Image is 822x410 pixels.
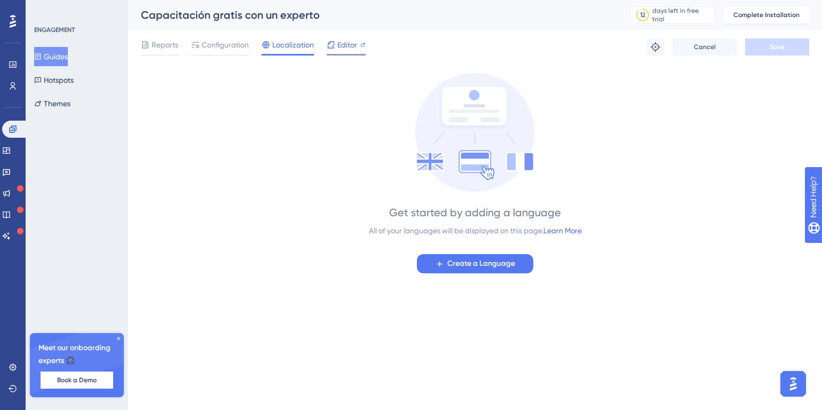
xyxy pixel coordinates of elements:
[34,350,42,358] button: Emoji picker
[38,342,115,367] span: Meet our onboarding experts 🎧
[187,4,207,23] div: Close
[141,7,603,22] div: Capacitación gratis con un experto
[41,372,113,389] button: Book a Demo
[745,38,809,56] button: Save
[68,350,76,358] button: Start recording
[652,6,712,23] div: days left in free trial
[183,345,200,362] button: Send a message…
[34,26,75,34] div: ENGAGEMENT
[447,257,515,270] span: Create a Language
[389,205,561,220] div: Get started by adding a language
[76,232,196,242] div: I already have that one! is the 7
[770,43,785,51] span: Save
[673,38,737,56] button: Cancel
[34,47,68,66] button: Guides
[51,350,59,358] button: Gif picker
[9,77,205,257] div: Manuel says…
[640,11,645,19] div: 12
[34,70,74,90] button: Hotspots
[17,281,167,302] div: Yes, you can add a button in step 6, too.
[272,38,314,51] span: Localization
[9,275,175,345] div: Yes, you can add a button in step 6, too.I'm wrapping up my shift [DATE], but I'm looking forward...
[202,38,249,51] span: Configuration
[9,275,205,369] div: Diênifer says…
[337,38,357,51] span: Editor
[7,4,27,25] button: go back
[417,254,533,273] button: Create a Language
[34,94,70,113] button: Themes
[733,11,800,19] span: Complete Installation
[25,3,67,15] span: Need Help?
[694,43,716,51] span: Cancel
[30,6,48,23] img: Profile image for Diênifer
[17,307,167,339] div: I'm wrapping up my shift [DATE], but I'm looking forward to continuing our support [DATE]. 🙏
[17,350,25,358] button: Upload attachment
[724,6,809,23] button: Complete Installation
[52,5,85,13] h1: Diênifer
[68,77,205,249] div: I already have that one! is the 7
[167,4,187,25] button: Home
[17,20,167,62] div: How about adding a 'Next' button here? That way, after completing step 6, the user can simply cli...
[777,368,809,400] iframe: UserGuiding AI Assistant Launcher
[543,226,582,235] a: Learn More
[52,13,99,24] p: Active 4h ago
[57,376,97,384] span: Book a Demo
[369,224,582,237] div: All of your languages will be displayed on this page.
[9,327,204,345] textarea: Message…
[152,38,178,51] span: Reports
